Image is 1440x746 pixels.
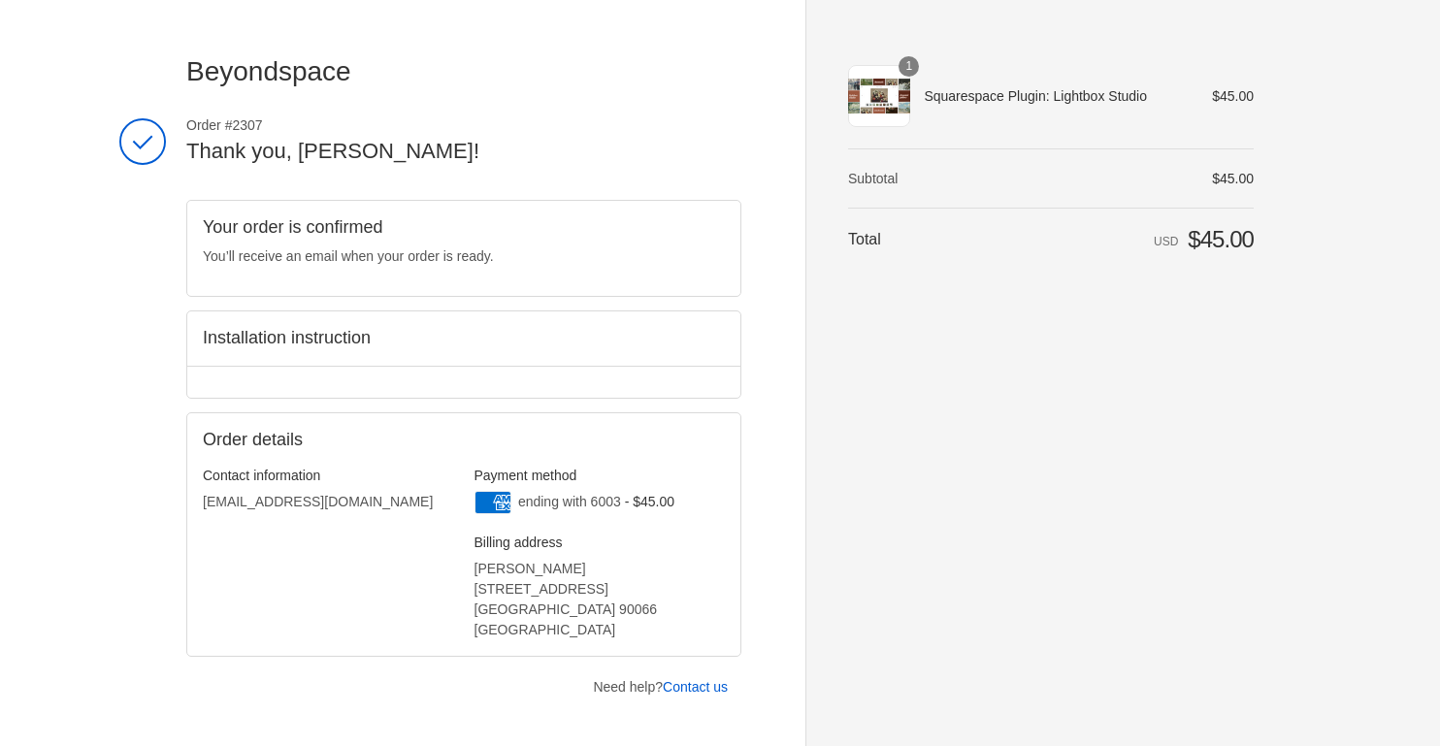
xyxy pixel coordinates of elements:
[203,216,725,239] h2: Your order is confirmed
[518,494,621,509] span: ending with 6003
[924,87,1185,105] span: Squarespace Plugin: Lightbox Studio
[203,246,725,267] p: You’ll receive an email when your order is ready.
[186,56,351,86] span: Beyondspace
[593,677,728,697] p: Need help?
[663,679,728,695] a: Contact us
[899,56,919,77] span: 1
[186,138,741,166] h2: Thank you, [PERSON_NAME]!
[848,231,881,247] span: Total
[475,559,726,640] address: [PERSON_NAME] [STREET_ADDRESS] [GEOGRAPHIC_DATA] 90066 [GEOGRAPHIC_DATA]
[203,467,454,484] h3: Contact information
[1212,171,1254,186] span: $45.00
[203,494,433,509] bdo: [EMAIL_ADDRESS][DOMAIN_NAME]
[848,170,967,187] th: Subtotal
[186,116,741,134] span: Order #2307
[1212,88,1254,104] span: $45.00
[475,534,726,551] h3: Billing address
[1154,235,1178,248] span: USD
[203,327,725,349] h2: Installation instruction
[203,429,464,451] h2: Order details
[625,494,674,509] span: - $45.00
[1188,226,1254,252] span: $45.00
[475,467,726,484] h3: Payment method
